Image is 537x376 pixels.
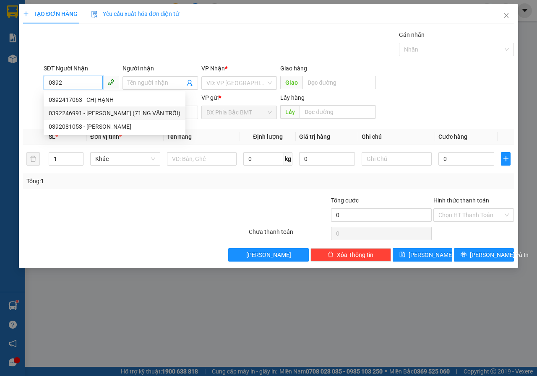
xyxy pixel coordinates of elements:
div: 0392246991 - ĐỖ HOÀNG (71 NG VĂN TRỖI) [44,106,185,120]
label: Hình thức thanh toán [433,197,489,204]
span: Tổng cước [331,197,359,204]
input: 0 [299,152,355,166]
li: [PERSON_NAME] [4,50,82,62]
div: 0392417063 - CHỊ HẠNH [49,95,180,104]
span: VP Nhận [201,65,225,72]
input: VD: Bàn, Ghế [167,152,237,166]
div: SĐT Người Nhận [44,64,119,73]
span: kg [284,152,292,166]
span: [PERSON_NAME] [409,250,454,259]
button: plus [501,152,511,166]
button: Close [495,4,518,28]
div: Tổng: 1 [26,176,208,186]
span: Lấy [280,105,300,119]
span: user-add [186,80,193,86]
input: Dọc đường [300,105,375,119]
label: Gán nhãn [399,31,425,38]
span: Tên hàng [167,133,192,140]
div: 0392081053 - LY LY [44,120,185,133]
span: Yêu cầu xuất hóa đơn điện tử [91,10,180,17]
span: Giá trị hàng [299,133,330,140]
span: plus [23,11,29,17]
button: deleteXóa Thông tin [310,248,391,262]
span: save [399,252,405,258]
span: Xóa Thông tin [337,250,373,259]
span: [PERSON_NAME] và In [470,250,529,259]
span: printer [461,252,467,258]
button: printer[PERSON_NAME] và In [454,248,514,262]
span: SL [49,133,55,140]
span: Giao hàng [280,65,307,72]
span: delete [328,252,334,258]
div: 0392246991 - [PERSON_NAME] (71 NG VĂN TRỖI) [49,109,180,118]
div: VP gửi [201,93,277,102]
div: 0392081053 - [PERSON_NAME] [49,122,180,131]
span: Khác [95,153,155,165]
button: delete [26,152,40,166]
span: Định lượng [253,133,283,140]
img: icon [91,11,98,18]
span: plus [501,156,510,162]
div: Chưa thanh toán [248,227,330,242]
button: [PERSON_NAME] [228,248,309,262]
span: Giao [280,76,302,89]
button: save[PERSON_NAME] [393,248,453,262]
span: BX Phía Bắc BMT [206,106,272,119]
div: 0392417063 - CHỊ HẠNH [44,93,185,106]
span: Cước hàng [438,133,467,140]
div: Người nhận [123,64,198,73]
span: TẠO ĐƠN HÀNG [23,10,78,17]
span: Lấy hàng [280,94,305,101]
span: close [503,12,510,19]
span: [PERSON_NAME] [246,250,291,259]
input: Dọc đường [302,76,375,89]
span: phone [107,79,114,86]
input: Ghi Chú [362,152,432,166]
span: Đơn vị tính [90,133,122,140]
th: Ghi chú [358,129,435,145]
li: In ngày: 18:24 15/08 [4,62,82,74]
